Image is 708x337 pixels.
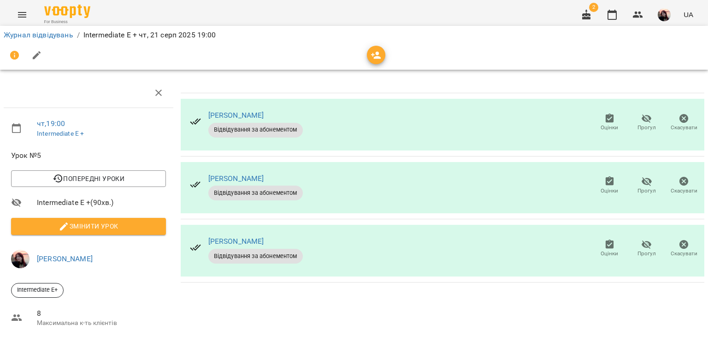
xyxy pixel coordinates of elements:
span: Intermediate E+ [12,286,63,294]
span: Відвідування за абонементом [208,189,303,197]
button: Прогул [628,173,666,199]
button: Оцінки [591,173,628,199]
span: Відвідування за абонементом [208,252,303,260]
p: Максимальна к-ть клієнтів [37,319,166,328]
button: Прогул [628,110,666,136]
nav: breadcrumb [4,30,704,41]
span: Скасувати [671,187,697,195]
span: Прогул [637,124,656,132]
div: Intermediate E+ [11,283,64,298]
button: Скасувати [665,236,702,262]
span: Змінити урок [18,221,159,232]
span: Оцінки [601,250,618,258]
a: [PERSON_NAME] [208,111,264,120]
span: Оцінки [601,187,618,195]
button: Попередні уроки [11,170,166,187]
button: Змінити урок [11,218,166,235]
a: Журнал відвідувань [4,30,73,39]
span: Прогул [637,187,656,195]
a: [PERSON_NAME] [37,254,93,263]
button: UA [680,6,697,23]
button: Menu [11,4,33,26]
button: Прогул [628,236,666,262]
span: Попередні уроки [18,173,159,184]
img: 593dfa334cc66595748fde4e2f19f068.jpg [11,250,29,268]
button: Скасувати [665,173,702,199]
span: UA [684,10,693,19]
span: Урок №5 [11,150,166,161]
span: 2 [589,3,598,12]
span: For Business [44,19,90,25]
button: Оцінки [591,236,628,262]
span: Оцінки [601,124,618,132]
span: Intermediate E + ( 90 хв. ) [37,197,166,208]
img: 593dfa334cc66595748fde4e2f19f068.jpg [658,8,671,21]
button: Скасувати [665,110,702,136]
span: Прогул [637,250,656,258]
a: [PERSON_NAME] [208,237,264,246]
li: / [77,30,80,41]
p: Intermediate E + чт, 21 серп 2025 19:00 [83,30,216,41]
a: Intermediate E + [37,130,84,137]
span: Відвідування за абонементом [208,126,303,134]
a: чт , 19:00 [37,119,65,128]
span: Скасувати [671,124,697,132]
span: 8 [37,308,166,319]
a: [PERSON_NAME] [208,174,264,183]
span: Скасувати [671,250,697,258]
button: Оцінки [591,110,628,136]
img: Voopty Logo [44,5,90,18]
